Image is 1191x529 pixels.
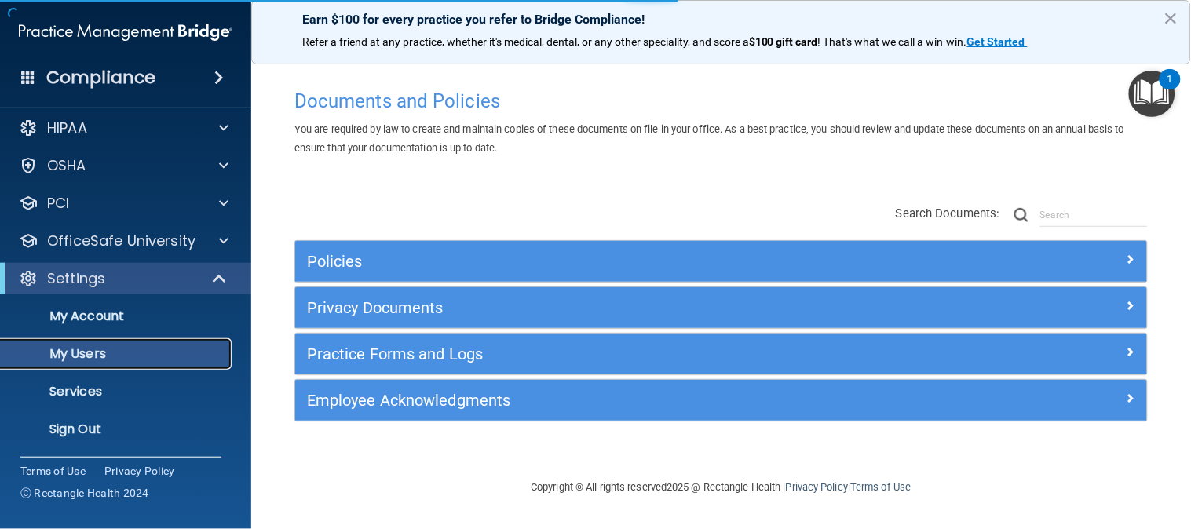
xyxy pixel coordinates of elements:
[302,12,1140,27] p: Earn $100 for every practice you refer to Bridge Compliance!
[307,388,1135,413] a: Employee Acknowledgments
[1014,208,1028,222] img: ic-search.3b580494.png
[19,156,228,175] a: OSHA
[20,463,86,479] a: Terms of Use
[307,295,1135,320] a: Privacy Documents
[307,249,1135,274] a: Policies
[10,346,225,362] p: My Users
[19,119,228,137] a: HIPAA
[850,481,911,493] a: Terms of Use
[967,35,1025,48] strong: Get Started
[46,67,155,89] h4: Compliance
[47,269,105,288] p: Settings
[1040,203,1148,227] input: Search
[1164,5,1178,31] button: Close
[1167,79,1173,100] div: 1
[967,35,1028,48] a: Get Started
[294,91,1148,111] h4: Documents and Policies
[307,341,1135,367] a: Practice Forms and Logs
[19,194,228,213] a: PCI
[302,35,749,48] span: Refer a friend at any practice, whether it's medical, dental, or any other speciality, and score a
[307,253,922,270] h5: Policies
[10,308,225,324] p: My Account
[104,463,175,479] a: Privacy Policy
[19,232,228,250] a: OfficeSafe University
[435,462,1008,513] div: Copyright © All rights reserved 2025 @ Rectangle Health | |
[10,384,225,399] p: Services
[47,194,69,213] p: PCI
[1129,71,1175,117] button: Open Resource Center, 1 new notification
[19,269,228,288] a: Settings
[20,485,149,501] span: Ⓒ Rectangle Health 2024
[47,156,86,175] p: OSHA
[47,232,195,250] p: OfficeSafe University
[818,35,967,48] span: ! That's what we call a win-win.
[896,206,1000,221] span: Search Documents:
[786,481,848,493] a: Privacy Policy
[307,299,922,316] h5: Privacy Documents
[47,119,87,137] p: HIPAA
[294,123,1124,154] span: You are required by law to create and maintain copies of these documents on file in your office. ...
[307,345,922,363] h5: Practice Forms and Logs
[10,421,225,437] p: Sign Out
[749,35,818,48] strong: $100 gift card
[19,16,232,48] img: PMB logo
[307,392,922,409] h5: Employee Acknowledgments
